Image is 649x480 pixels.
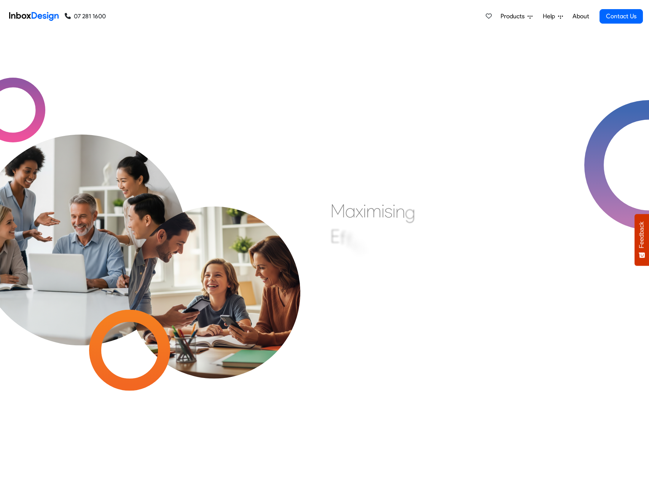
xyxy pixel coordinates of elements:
[363,199,366,222] div: i
[356,199,363,222] div: x
[395,200,405,223] div: n
[384,199,392,222] div: s
[366,199,381,222] div: m
[330,199,515,314] div: Maximising Efficient & Engagement, Connecting Schools, Families, and Students.
[501,12,528,21] span: Products
[367,242,377,265] div: e
[381,199,384,222] div: i
[392,199,395,222] div: i
[364,238,367,261] div: i
[65,12,106,21] a: 07 281 1600
[330,199,345,222] div: M
[540,9,566,24] a: Help
[107,164,322,379] img: parents_with_child.png
[340,226,346,249] div: f
[635,214,649,266] button: Feedback - Show survey
[355,234,364,257] div: c
[345,199,356,222] div: a
[600,9,643,24] a: Contact Us
[638,222,645,248] span: Feedback
[352,231,355,254] div: i
[543,12,558,21] span: Help
[498,9,536,24] a: Products
[405,201,415,223] div: g
[346,229,352,252] div: f
[330,225,340,248] div: E
[570,9,591,24] a: About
